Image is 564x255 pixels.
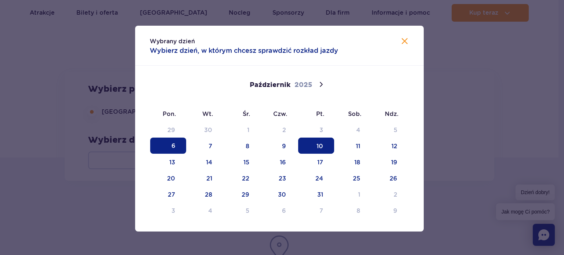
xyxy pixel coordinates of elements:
span: Wybrany dzień [150,38,195,45]
span: Wt. [187,110,224,118]
span: Sob. [335,110,372,118]
span: Październik 2, 2025 [261,121,297,138]
span: Czw. [261,110,298,118]
span: Październik 9, 2025 [261,138,297,154]
span: Październik 11, 2025 [335,138,371,154]
span: Październik 4, 2025 [335,121,371,138]
span: Październik 17, 2025 [298,154,334,170]
span: Listopad 1, 2025 [335,186,371,202]
span: Październik 21, 2025 [187,170,223,186]
span: Październik 5, 2025 [372,121,408,138]
span: Październik 1, 2025 [224,121,260,138]
span: Listopad 4, 2025 [187,202,223,218]
span: Śr. [224,110,261,118]
span: Październik 3, 2025 [298,121,334,138]
span: Październik 20, 2025 [150,170,186,186]
span: Pt. [298,110,335,118]
span: Listopad 7, 2025 [298,202,334,218]
span: Październik 16, 2025 [261,154,297,170]
span: Październik 29, 2025 [224,186,260,202]
span: Wrzesień 29, 2025 [150,121,186,138]
span: Październik 18, 2025 [335,154,371,170]
span: Listopad 3, 2025 [150,202,186,218]
span: Listopad 8, 2025 [335,202,371,218]
span: Październik 14, 2025 [187,154,223,170]
span: Listopad 6, 2025 [261,202,297,218]
span: Wrzesień 30, 2025 [187,121,223,138]
span: Październik 31, 2025 [298,186,334,202]
span: Październik 24, 2025 [298,170,334,186]
span: Październik 6, 2025 [150,138,186,154]
span: Październik 30, 2025 [261,186,297,202]
span: Ndz. [372,110,409,118]
span: Listopad 5, 2025 [224,202,260,218]
span: Październik 28, 2025 [187,186,223,202]
span: Październik 12, 2025 [372,138,408,154]
span: Pon. [150,110,187,118]
span: Listopad 9, 2025 [372,202,408,218]
span: Październik 8, 2025 [224,138,260,154]
span: Wybierz dzień, w którym chcesz sprawdzić rozkład jazdy [150,45,338,55]
span: Październik 10, 2025 [298,138,334,154]
span: Październik 13, 2025 [150,154,186,170]
span: Październik 27, 2025 [150,186,186,202]
span: Październik 19, 2025 [372,154,408,170]
span: Październik 25, 2025 [335,170,371,186]
span: Październik [250,81,290,90]
span: Październik 15, 2025 [224,154,260,170]
span: Październik 7, 2025 [187,138,223,154]
span: Październik 23, 2025 [261,170,297,186]
span: Listopad 2, 2025 [372,186,408,202]
span: Październik 26, 2025 [372,170,408,186]
span: Październik 22, 2025 [224,170,260,186]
